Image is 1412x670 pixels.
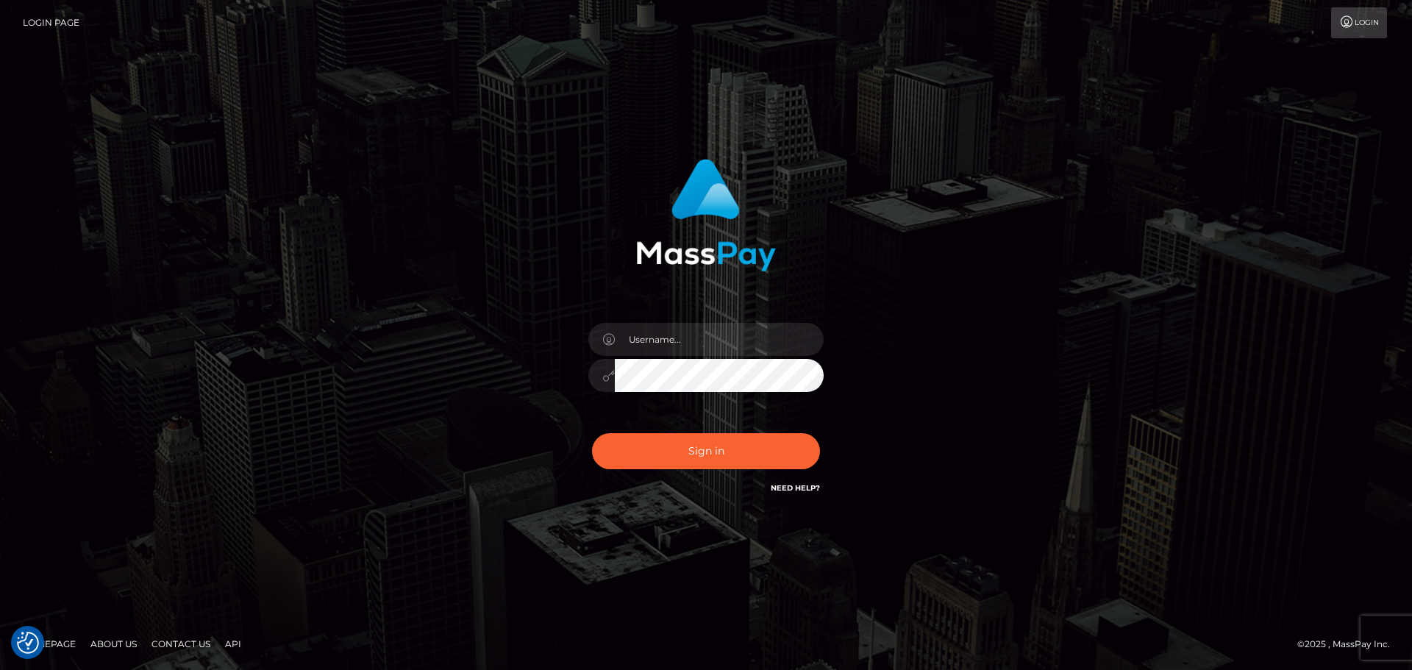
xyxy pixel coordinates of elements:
[615,323,824,356] input: Username...
[17,632,39,654] button: Consent Preferences
[219,632,247,655] a: API
[592,433,820,469] button: Sign in
[17,632,39,654] img: Revisit consent button
[1331,7,1387,38] a: Login
[1297,636,1401,652] div: © 2025 , MassPay Inc.
[85,632,143,655] a: About Us
[16,632,82,655] a: Homepage
[146,632,216,655] a: Contact Us
[771,483,820,493] a: Need Help?
[636,159,776,271] img: MassPay Login
[23,7,79,38] a: Login Page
